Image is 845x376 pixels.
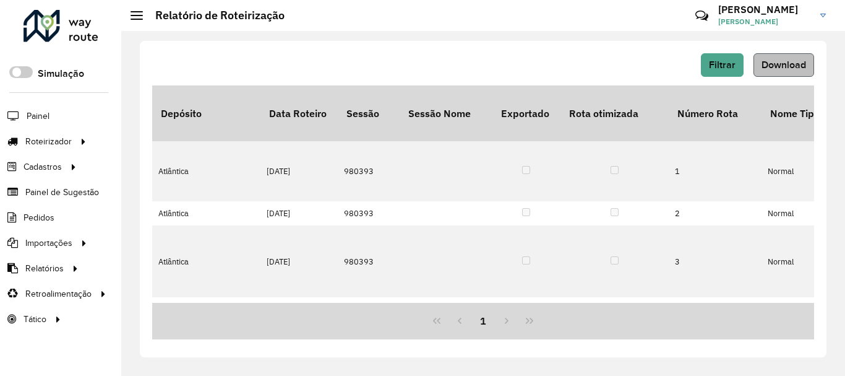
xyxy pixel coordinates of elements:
span: Download [761,59,806,70]
span: Relatórios [25,262,64,275]
td: 3 [669,225,761,297]
button: Download [753,53,814,77]
td: [DATE] [260,141,338,201]
th: Depósito [152,85,260,141]
span: Cadastros [24,160,62,173]
span: Roteirizador [25,135,72,148]
span: Painel [27,110,49,123]
span: Painel de Sugestão [25,186,99,199]
span: Importações [25,237,72,250]
td: Atlântica [152,225,260,297]
a: Contato Rápido [688,2,715,29]
td: [DATE] [260,225,338,297]
span: Tático [24,313,46,326]
h2: Relatório de Roteirização [143,9,285,22]
h3: [PERSON_NAME] [718,4,811,15]
th: Sessão Nome [400,85,492,141]
button: Filtrar [701,53,744,77]
td: 980393 [338,141,400,201]
th: Número Rota [669,85,761,141]
th: Rota otimizada [560,85,669,141]
td: [DATE] [260,201,338,225]
span: Pedidos [24,211,54,224]
button: 1 [471,309,495,333]
td: 980393 [338,201,400,225]
th: Exportado [492,85,560,141]
th: Sessão [338,85,400,141]
span: Filtrar [709,59,736,70]
span: Retroalimentação [25,287,92,300]
td: 1 [669,141,761,201]
span: [PERSON_NAME] [718,16,811,27]
label: Simulação [38,66,84,81]
td: 2 [669,201,761,225]
td: Atlântica [152,141,260,201]
td: Atlântica [152,201,260,225]
td: 980393 [338,225,400,297]
th: Data Roteiro [260,85,338,141]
